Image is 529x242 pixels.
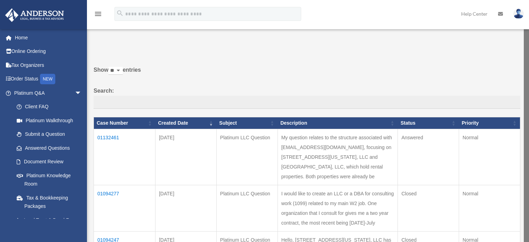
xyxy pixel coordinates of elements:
td: Normal [459,185,520,232]
a: Home [5,31,92,45]
td: 01094277 [94,185,155,232]
td: Platinum LLC Question [216,129,278,185]
td: [DATE] [155,185,216,232]
a: Platinum Knowledge Room [10,169,89,191]
td: Platinum LLC Question [216,185,278,232]
td: 01132461 [94,129,155,185]
td: Answered [398,129,459,185]
a: Tax & Bookkeeping Packages [10,191,89,213]
a: Land Trust & Deed Forum [10,213,89,227]
a: Answered Questions [10,141,85,155]
a: Platinum Walkthrough [10,114,89,127]
a: Platinum Q&Aarrow_drop_down [5,86,89,100]
label: Show entries [94,65,520,82]
a: Online Ordering [5,45,92,58]
img: Anderson Advisors Platinum Portal [3,8,66,22]
i: menu [94,10,102,18]
a: Order StatusNEW [5,72,92,86]
i: search [116,9,124,17]
span: arrow_drop_down [75,86,89,100]
td: I would like to create an LLC or a DBA for consulting work (1099) related to my main W2 job. One ... [278,185,398,232]
th: Subject: activate to sort column ascending [216,117,278,129]
input: Search: [94,96,520,109]
td: Closed [398,185,459,232]
a: menu [94,12,102,18]
label: Search: [94,86,520,109]
a: Document Review [10,155,89,169]
th: Created Date: activate to sort column ascending [155,117,216,129]
th: Description: activate to sort column ascending [278,117,398,129]
th: Case Number: activate to sort column ascending [94,117,155,129]
a: Client FAQ [10,100,89,114]
img: User Pic [513,9,524,19]
select: Showentries [109,67,123,75]
th: Status: activate to sort column ascending [398,117,459,129]
td: Normal [459,129,520,185]
td: [DATE] [155,129,216,185]
div: NEW [40,74,55,84]
a: Tax Organizers [5,58,92,72]
td: My question relates to the structure associated with [EMAIL_ADDRESS][DOMAIN_NAME], focusing on [S... [278,129,398,185]
a: Submit a Question [10,127,89,141]
th: Priority: activate to sort column ascending [459,117,520,129]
